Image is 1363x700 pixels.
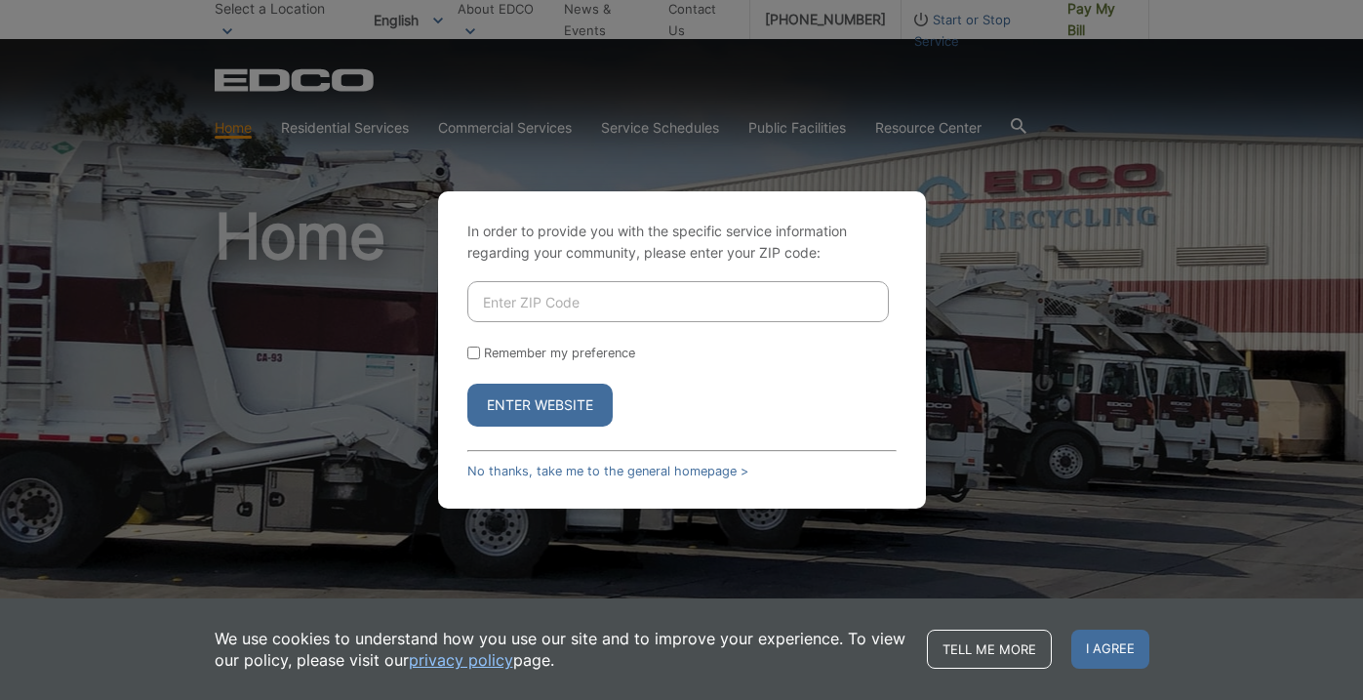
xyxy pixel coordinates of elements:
[467,221,897,264] p: In order to provide you with the specific service information regarding your community, please en...
[467,464,748,478] a: No thanks, take me to the general homepage >
[1071,630,1149,669] span: I agree
[215,628,907,671] p: We use cookies to understand how you use our site and to improve your experience. To view our pol...
[409,649,513,671] a: privacy policy
[467,384,613,427] button: Enter Website
[467,281,889,322] input: Enter ZIP Code
[484,346,635,360] label: Remember my preference
[927,630,1052,669] a: Tell me more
